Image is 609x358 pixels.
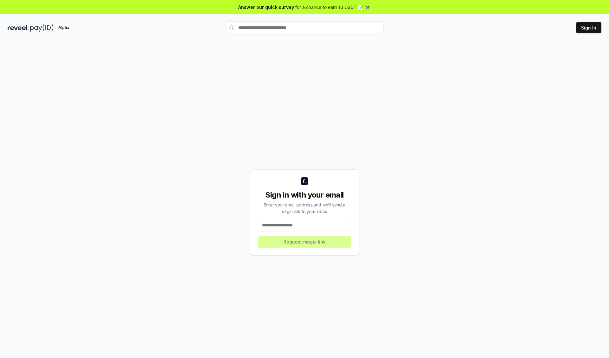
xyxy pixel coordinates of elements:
img: pay_id [30,24,54,32]
img: reveel_dark [8,24,29,32]
button: Sign In [576,22,601,33]
div: Enter your email address and we’ll send a magic link to your inbox. [258,201,351,215]
span: for a chance to earn 10 USDT 📝 [295,4,363,10]
div: Sign in with your email [258,190,351,200]
span: Answer our quick survey [238,4,294,10]
div: Alpha [55,24,73,32]
img: logo_small [301,177,308,185]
